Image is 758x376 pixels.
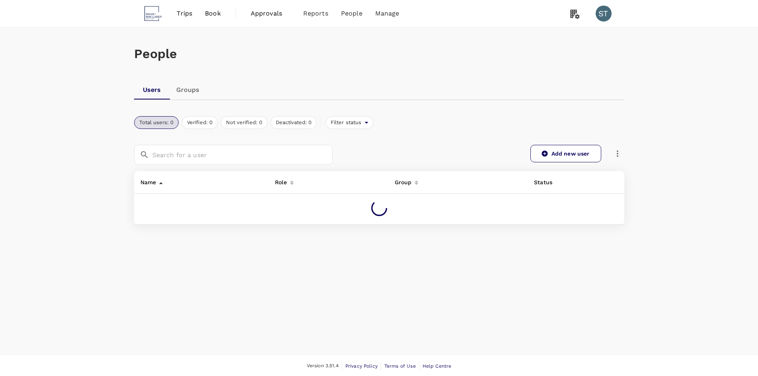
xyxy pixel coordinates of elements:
span: Reports [303,9,328,18]
th: Status [528,171,575,194]
span: Version 3.51.4 [307,362,339,370]
button: Not verified: 0 [221,116,267,129]
span: Manage [375,9,399,18]
a: Terms of Use [384,362,416,370]
span: Privacy Policy [345,363,378,369]
div: Filter status [325,116,374,129]
span: People [341,9,362,18]
a: Privacy Policy [345,362,378,370]
div: Role [272,174,287,187]
div: Group [392,174,412,187]
h1: People [134,47,624,61]
a: Help Centre [423,362,452,370]
div: Name [137,174,156,187]
a: Add new user [530,145,601,162]
span: Approvals [251,9,290,18]
span: Book [205,9,221,18]
span: Trips [177,9,192,18]
button: Total users: 0 [134,116,179,129]
span: Terms of Use [384,363,416,369]
span: Help Centre [423,363,452,369]
button: Deactivated: 0 [271,116,317,129]
div: ST [596,6,612,21]
img: Swan & Maclaren Group [134,5,171,22]
button: Verified: 0 [182,116,218,129]
a: Users [134,80,170,99]
span: Filter status [326,119,365,127]
a: Groups [170,80,206,99]
input: Search for a user [152,145,333,165]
